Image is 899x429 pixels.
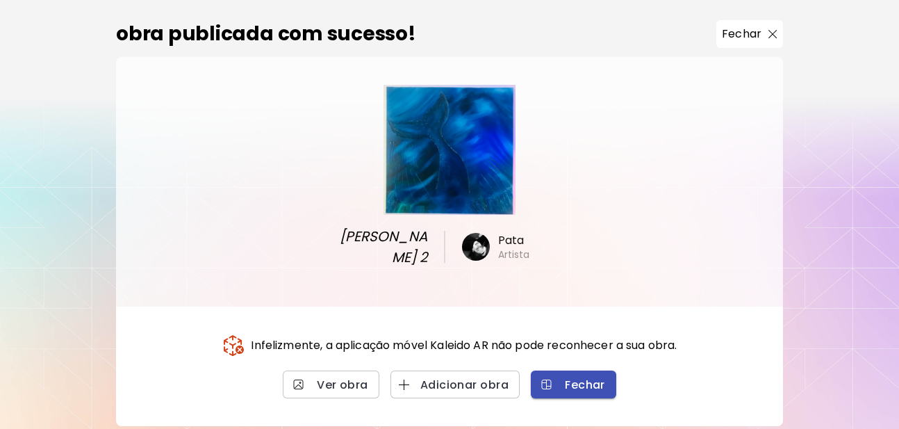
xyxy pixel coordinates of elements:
[390,371,520,398] button: Adicionar obra
[283,371,379,398] a: Ver obra
[498,233,530,248] h6: Pata
[383,85,515,215] img: large.webp
[531,371,616,398] button: Fechar
[542,378,605,392] span: Fechar
[251,337,677,354] p: Infelizmente, a aplicação móvel Kaleido AR não pode reconhecer a sua obra.
[337,226,427,268] span: [PERSON_NAME] 2
[498,248,530,261] h6: Artista
[294,378,368,392] span: Ver obra
[402,378,509,392] span: Adicionar obra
